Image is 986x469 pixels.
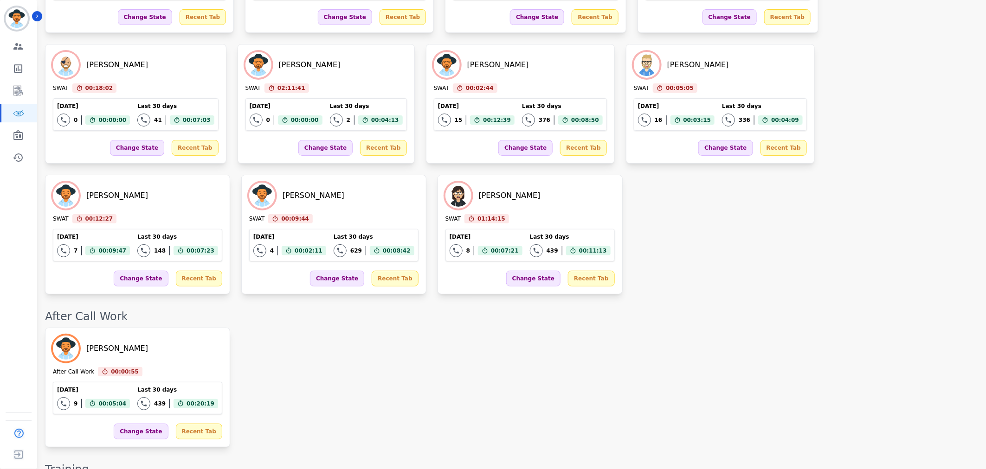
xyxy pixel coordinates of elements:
div: [PERSON_NAME] [86,59,148,70]
div: 0 [74,116,77,124]
div: SWAT [434,84,449,93]
span: 00:02:11 [295,246,322,255]
div: SWAT [53,84,68,93]
img: Avatar [434,52,460,78]
div: Change State [318,9,372,25]
div: [DATE] [57,102,130,110]
div: Change State [110,140,164,156]
div: [DATE] [450,233,522,241]
div: 7 [74,247,77,254]
div: [PERSON_NAME] [86,190,148,201]
div: Change State [118,9,172,25]
span: 00:20:19 [187,399,214,408]
div: SWAT [53,215,68,223]
div: [DATE] [638,102,715,110]
span: 00:09:44 [281,214,309,223]
div: Change State [698,140,753,156]
div: [DATE] [57,233,130,241]
div: Recent Tab [372,271,418,286]
div: 16 [655,116,663,124]
span: 00:03:15 [683,115,711,125]
span: 01:14:15 [477,214,505,223]
div: 148 [154,247,166,254]
div: 439 [547,247,558,254]
img: Bordered avatar [6,7,28,30]
span: 00:07:03 [183,115,211,125]
span: 00:04:09 [771,115,799,125]
div: [PERSON_NAME] [86,343,148,354]
div: After Call Work [53,368,94,376]
div: Change State [298,140,353,156]
div: Change State [114,424,168,439]
div: Last 30 days [137,386,218,393]
div: [DATE] [438,102,515,110]
div: 2 [347,116,350,124]
div: SWAT [245,84,261,93]
span: 00:07:23 [187,246,214,255]
div: Last 30 days [530,233,611,241]
div: [DATE] [250,102,322,110]
div: [PERSON_NAME] [479,190,541,201]
span: 02:11:41 [277,83,305,93]
div: 9 [74,400,77,407]
div: 376 [539,116,550,124]
div: Last 30 days [722,102,803,110]
div: SWAT [445,215,461,223]
div: 41 [154,116,162,124]
div: [PERSON_NAME] [279,59,341,70]
span: 00:12:27 [85,214,113,223]
span: 00:08:42 [383,246,411,255]
span: 00:04:13 [371,115,399,125]
div: After Call Work [45,309,977,324]
div: [DATE] [57,386,130,393]
div: Recent Tab [176,424,222,439]
div: Change State [114,271,168,286]
div: Recent Tab [176,271,222,286]
span: 00:00:00 [98,115,126,125]
span: 00:11:13 [579,246,607,255]
div: 439 [154,400,166,407]
div: [PERSON_NAME] [283,190,344,201]
div: [DATE] [253,233,326,241]
div: SWAT [249,215,264,223]
div: Last 30 days [137,233,218,241]
div: Recent Tab [764,9,811,25]
div: Change State [498,140,553,156]
div: Change State [702,9,757,25]
span: 00:05:05 [666,83,694,93]
div: Recent Tab [360,140,406,156]
div: Last 30 days [522,102,603,110]
div: 8 [466,247,470,254]
span: 00:02:44 [466,83,494,93]
span: 00:05:04 [98,399,126,408]
div: Recent Tab [172,140,218,156]
div: Change State [510,9,564,25]
div: 15 [455,116,463,124]
span: 00:08:50 [571,115,599,125]
img: Avatar [53,336,79,361]
img: Avatar [249,183,275,209]
span: 00:12:39 [483,115,511,125]
span: 00:00:55 [111,367,139,376]
span: 00:18:02 [85,83,113,93]
div: 336 [739,116,750,124]
div: 4 [270,247,274,254]
img: Avatar [245,52,271,78]
span: 00:00:00 [291,115,319,125]
img: Avatar [445,183,471,209]
div: 0 [266,116,270,124]
div: Change State [310,271,364,286]
div: Last 30 days [137,102,214,110]
div: 629 [350,247,362,254]
span: 00:09:47 [98,246,126,255]
span: 00:07:21 [491,246,519,255]
div: Recent Tab [560,140,606,156]
div: Recent Tab [760,140,807,156]
div: Recent Tab [572,9,618,25]
div: Last 30 days [330,102,403,110]
div: Recent Tab [380,9,426,25]
img: Avatar [634,52,660,78]
div: [PERSON_NAME] [667,59,729,70]
div: Last 30 days [334,233,414,241]
div: Recent Tab [180,9,226,25]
